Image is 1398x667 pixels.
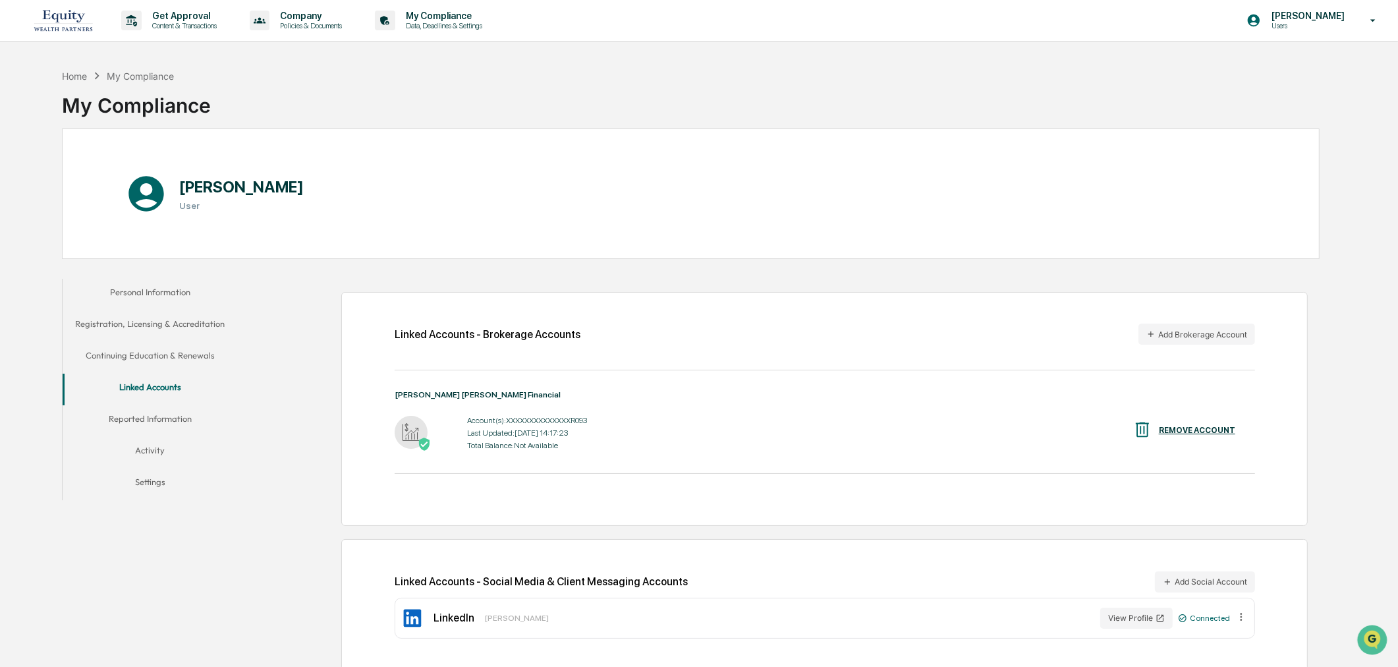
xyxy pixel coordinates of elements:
a: 🖐️Preclearance [8,161,90,185]
button: Start new chat [224,105,240,121]
span: Pylon [131,223,159,233]
span: Data Lookup [26,191,83,204]
p: [PERSON_NAME] [1261,11,1351,21]
p: Content & Transactions [142,21,223,30]
div: [PERSON_NAME] [PERSON_NAME] Financial [395,390,1255,399]
a: Powered byPylon [93,223,159,233]
iframe: Open customer support [1356,623,1391,659]
img: Active [418,438,431,451]
div: We're available if you need us! [45,114,167,125]
div: 🗄️ [96,167,106,178]
div: secondary tabs example [63,279,238,500]
button: Reported Information [63,405,238,437]
button: Registration, Licensing & Accreditation [63,310,238,342]
button: Personal Information [63,279,238,310]
div: Account(s): XXXXXXXXXXXXXXR093 [467,416,587,425]
p: Users [1261,21,1351,30]
div: Start new chat [45,101,216,114]
span: Attestations [109,166,163,179]
div: REMOVE ACCOUNT [1159,426,1235,435]
p: Company [269,11,349,21]
h3: User [179,200,304,211]
p: Data, Deadlines & Settings [395,21,489,30]
img: Raymond James Financial - Active [395,416,428,449]
p: My Compliance [395,11,489,21]
p: Get Approval [142,11,223,21]
button: Linked Accounts [63,374,238,405]
p: Policies & Documents [269,21,349,30]
img: logo [32,5,95,35]
h1: [PERSON_NAME] [179,177,304,196]
div: Total Balance: Not Available [467,441,587,450]
div: Last Updated: [DATE] 14:17:23 [467,428,587,438]
button: Activity [63,437,238,469]
div: 🔎 [13,192,24,203]
div: LinkedIn [433,612,474,624]
button: View Profile [1100,608,1173,629]
a: 🔎Data Lookup [8,186,88,210]
div: My Compliance [62,83,211,117]
div: Home [62,71,87,82]
p: How can we help? [13,28,240,49]
img: REMOVE ACCOUNT [1132,420,1152,440]
div: Linked Accounts - Brokerage Accounts [395,328,580,341]
button: Add Brokerage Account [1138,324,1255,345]
button: Continuing Education & Renewals [63,342,238,374]
div: [PERSON_NAME] [485,614,549,623]
button: Add Social Account [1155,571,1255,593]
a: 🗄️Attestations [90,161,169,185]
div: 🖐️ [13,167,24,178]
img: LinkedIn Icon [402,608,423,629]
div: My Compliance [107,71,174,82]
button: Settings [63,469,238,500]
div: Linked Accounts - Social Media & Client Messaging Accounts [395,571,1255,593]
img: 1746055101610-c473b297-6a78-478c-a979-82029cc54cd1 [13,101,37,125]
div: Connected [1178,614,1230,623]
span: Preclearance [26,166,85,179]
